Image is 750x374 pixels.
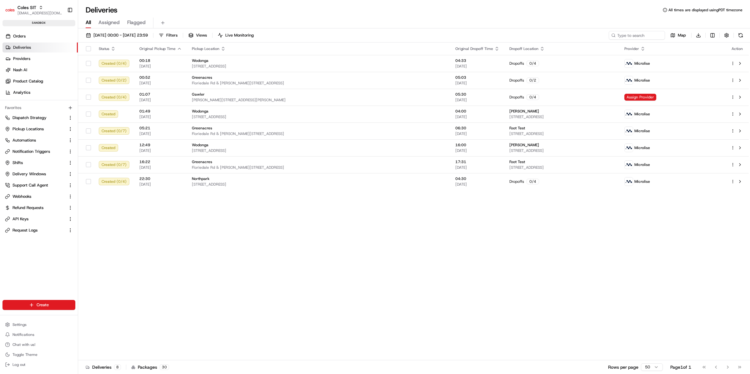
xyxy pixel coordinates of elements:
[139,75,182,80] span: 00:52
[139,126,182,131] span: 05:21
[2,76,78,86] a: Product Catalog
[2,42,78,52] a: Deliveries
[6,59,17,71] img: 1736555255976-a54dd68f-1ca7-489b-9aae-adbdc363a1c4
[13,78,43,84] span: Product Catalog
[2,203,75,213] button: Refund Requests
[86,19,91,26] span: All
[99,46,109,51] span: Status
[12,194,31,199] span: Webhooks
[86,364,121,370] div: Deliveries
[192,159,212,164] span: Greenacres
[2,65,78,75] a: Nash AI
[192,114,445,119] span: [STREET_ADDRESS]
[624,46,639,51] span: Provider
[5,182,65,188] a: Support Call Agent
[678,32,686,38] span: Map
[509,148,614,153] span: [STREET_ADDRESS]
[12,137,36,143] span: Automations
[455,142,499,147] span: 16:00
[12,362,25,367] span: Log out
[5,216,65,222] a: API Keys
[139,159,182,164] span: 16:22
[509,109,539,114] span: [PERSON_NAME]
[527,94,539,100] div: 0 / 4
[731,46,744,51] div: Action
[455,114,499,119] span: [DATE]
[13,90,30,95] span: Analytics
[192,148,445,153] span: [STREET_ADDRESS]
[2,225,75,235] button: Request Logs
[509,95,524,100] span: Dropoffs
[625,110,633,118] img: microlise_logo.jpeg
[634,162,650,167] span: Microlise
[5,227,65,233] a: Request Logs
[2,180,75,190] button: Support Call Agent
[131,364,169,370] div: Packages
[192,81,445,86] span: Floriedale Rd & [PERSON_NAME][STREET_ADDRESS]
[455,131,499,136] span: [DATE]
[192,131,445,136] span: Floriedale Rd & [PERSON_NAME][STREET_ADDRESS]
[114,364,121,370] div: 8
[455,126,499,131] span: 06:30
[6,25,114,35] p: Welcome 👋
[192,165,445,170] span: Floriedale Rd & [PERSON_NAME][STREET_ADDRESS]
[156,31,180,40] button: Filters
[86,5,117,15] h1: Deliveries
[527,179,539,184] div: 0 / 4
[139,46,176,51] span: Original Pickup Time
[139,109,182,114] span: 01:49
[5,137,65,143] a: Automations
[5,205,65,211] a: Refund Requests
[13,33,26,39] span: Orders
[455,64,499,69] span: [DATE]
[2,300,75,310] button: Create
[2,87,78,97] a: Analytics
[192,109,208,114] span: Wodonga
[12,205,43,211] span: Refund Requests
[5,160,65,166] a: Shifts
[62,106,76,110] span: Pylon
[186,31,210,40] button: Views
[2,2,65,17] button: Coles SITColes SIT[EMAIL_ADDRESS][DOMAIN_NAME]
[2,31,78,41] a: Orders
[527,77,539,83] div: 0 / 2
[625,144,633,152] img: microlise_logo.jpeg
[12,332,34,337] span: Notifications
[455,92,499,97] span: 05:30
[192,176,209,181] span: Northpark
[509,126,525,131] span: Foot Test
[192,126,212,131] span: Greenacres
[455,81,499,86] span: [DATE]
[50,88,103,99] a: 💻API Documentation
[37,302,49,308] span: Create
[2,124,75,134] button: Pickup Locations
[634,145,650,150] span: Microlise
[2,103,75,113] div: Favorites
[5,115,65,121] a: Dispatch Strategy
[509,114,614,119] span: [STREET_ADDRESS]
[21,66,79,71] div: We're available if you need us!
[2,113,75,123] button: Dispatch Strategy
[2,54,78,64] a: Providers
[59,90,100,97] span: API Documentation
[12,227,37,233] span: Request Logs
[13,67,27,73] span: Nash AI
[44,105,76,110] a: Powered byPylon
[139,92,182,97] span: 01:07
[139,114,182,119] span: [DATE]
[624,94,656,101] span: Assign Provider
[12,352,37,357] span: Toggle Theme
[139,148,182,153] span: [DATE]
[509,46,538,51] span: Dropoff Location
[455,58,499,63] span: 04:33
[670,364,691,370] div: Page 1 of 1
[527,61,539,66] div: 0 / 4
[509,131,614,136] span: [STREET_ADDRESS]
[509,142,539,147] span: [PERSON_NAME]
[2,340,75,349] button: Chat with us!
[609,31,665,40] input: Type to search
[53,91,58,96] div: 💻
[192,97,445,102] span: [PERSON_NAME][STREET_ADDRESS][PERSON_NAME]
[634,128,650,133] span: Microlise
[455,176,499,181] span: 04:30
